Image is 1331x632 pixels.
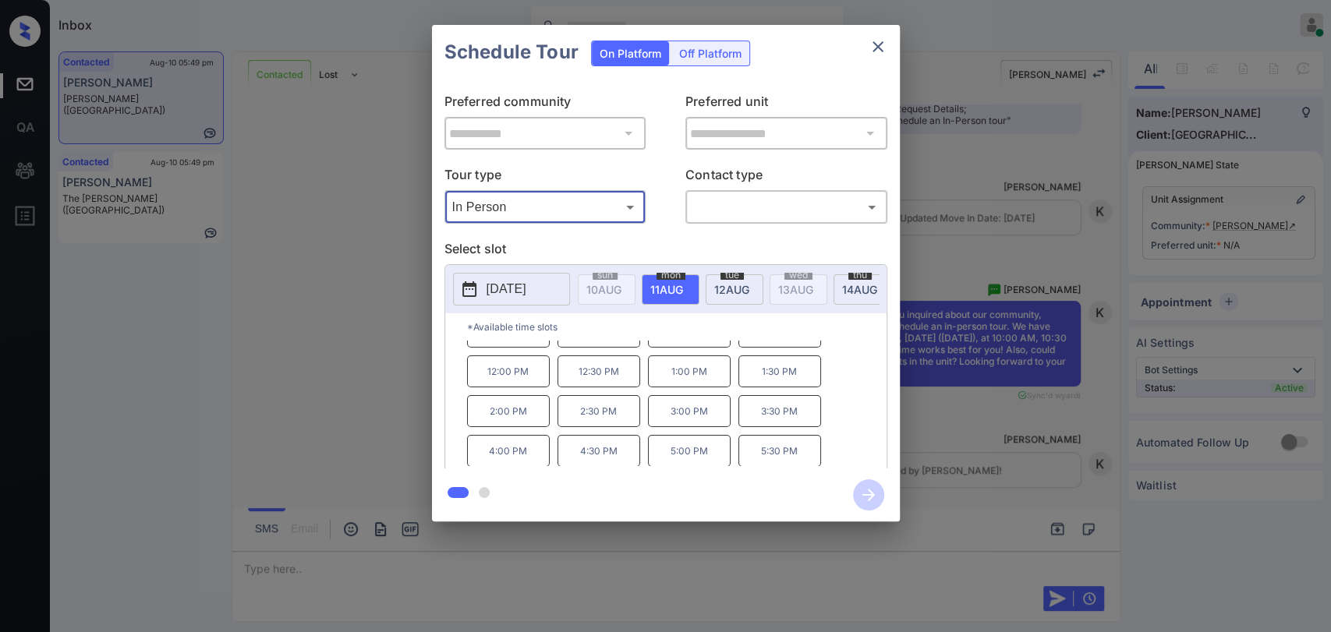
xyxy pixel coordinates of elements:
[738,355,821,387] p: 1:30 PM
[487,280,526,298] p: [DATE]
[834,274,891,305] div: date-select
[592,41,669,65] div: On Platform
[453,273,570,305] button: [DATE]
[648,435,731,467] p: 5:00 PM
[448,194,642,220] div: In Person
[467,355,550,387] p: 12:00 PM
[842,283,877,296] span: 14 AUG
[738,435,821,467] p: 5:30 PM
[720,270,744,280] span: tue
[444,165,646,190] p: Tour type
[642,274,699,305] div: date-select
[714,283,749,296] span: 12 AUG
[657,270,685,280] span: mon
[467,435,550,467] p: 4:00 PM
[432,25,591,79] h2: Schedule Tour
[671,41,749,65] div: Off Platform
[685,92,887,117] p: Preferred unit
[558,395,640,427] p: 2:30 PM
[706,274,763,305] div: date-select
[444,239,887,264] p: Select slot
[648,395,731,427] p: 3:00 PM
[467,395,550,427] p: 2:00 PM
[444,92,646,117] p: Preferred community
[862,31,894,62] button: close
[467,313,887,341] p: *Available time slots
[648,355,731,387] p: 1:00 PM
[848,270,872,280] span: thu
[738,395,821,427] p: 3:30 PM
[558,355,640,387] p: 12:30 PM
[558,435,640,467] p: 4:30 PM
[685,165,887,190] p: Contact type
[650,283,683,296] span: 11 AUG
